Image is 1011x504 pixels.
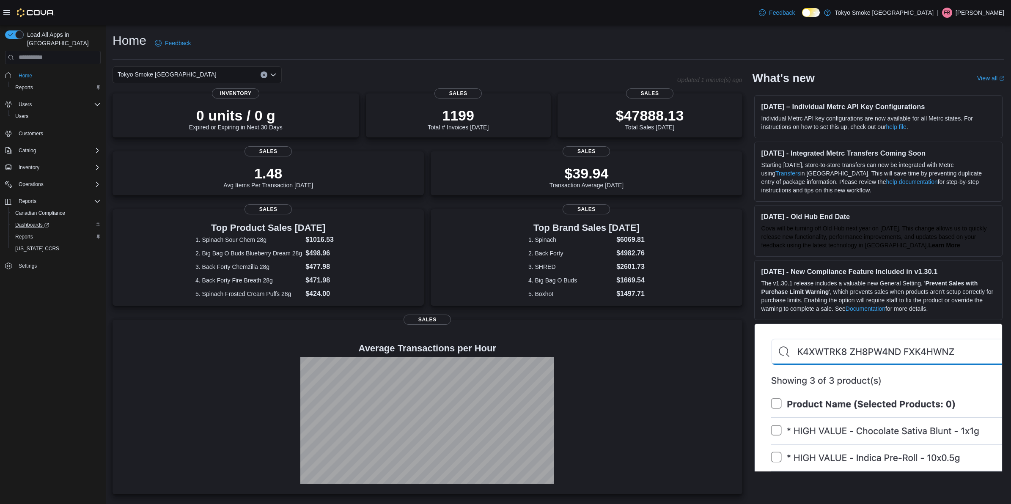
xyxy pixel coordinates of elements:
span: Sales [563,146,610,156]
dd: $4982.76 [616,248,645,258]
dt: 3. SHRED [528,263,613,271]
a: Transfers [775,170,800,177]
button: Users [2,99,104,110]
button: Users [15,99,35,110]
a: Dashboards [12,220,52,230]
p: 0 units / 0 g [189,107,283,124]
a: Home [15,71,36,81]
dd: $1497.71 [616,289,645,299]
span: Inventory [212,88,259,99]
span: Sales [626,88,673,99]
h3: [DATE] - New Compliance Feature Included in v1.30.1 [761,267,995,276]
a: Dashboards [8,219,104,231]
button: [US_STATE] CCRS [8,243,104,255]
dd: $6069.81 [616,235,645,245]
span: Customers [15,128,101,139]
button: Customers [2,127,104,140]
div: Avg Items Per Transaction [DATE] [223,165,313,189]
span: Load All Apps in [GEOGRAPHIC_DATA] [24,30,101,47]
span: Feedback [769,8,795,17]
div: Farzan Banu [942,8,952,18]
a: help file [886,123,907,130]
button: Inventory [2,162,104,173]
h4: Average Transactions per Hour [119,343,736,353]
span: Inventory [19,164,39,171]
button: Home [2,69,104,82]
div: Total # Invoices [DATE] [428,107,489,131]
nav: Complex example [5,66,101,294]
span: Catalog [15,145,101,156]
dt: 2. Big Bag O Buds Blueberry Dream 28g [195,249,302,257]
button: Reports [2,195,104,207]
span: Sales [245,204,292,214]
p: Updated 1 minute(s) ago [677,77,742,83]
h3: Top Product Sales [DATE] [195,223,341,233]
span: Sales [404,315,451,325]
a: Reports [12,232,36,242]
h3: [DATE] - Integrated Metrc Transfers Coming Soon [761,149,995,157]
button: Users [8,110,104,122]
span: Reports [12,82,101,93]
strong: Prevent Sales with Purchase Limit Warning [761,280,978,295]
a: Learn More [928,242,960,249]
span: Reports [15,233,33,240]
span: Reports [12,232,101,242]
span: Operations [19,181,44,188]
span: Users [15,99,101,110]
dt: 1. Spinach [528,236,613,244]
button: Catalog [15,145,39,156]
span: Operations [15,179,101,189]
p: Individual Metrc API key configurations are now available for all Metrc states. For instructions ... [761,114,995,131]
h2: What's new [753,71,815,85]
span: Washington CCRS [12,244,101,254]
h1: Home [113,32,146,49]
span: Customers [19,130,43,137]
button: Reports [8,82,104,93]
span: Tokyo Smoke [GEOGRAPHIC_DATA] [118,69,217,79]
span: Reports [19,198,36,205]
div: Total Sales [DATE] [616,107,684,131]
span: Canadian Compliance [15,210,65,216]
button: Inventory [15,162,43,173]
input: Dark Mode [802,8,820,17]
span: [US_STATE] CCRS [15,245,59,252]
button: Reports [8,231,104,243]
a: Feedback [151,35,194,52]
p: 1199 [428,107,489,124]
button: Reports [15,196,40,206]
span: Users [15,113,28,120]
span: Inventory [15,162,101,173]
img: Cova [17,8,55,17]
dd: $424.00 [305,289,341,299]
span: Cova will be turning off Old Hub next year on [DATE]. This change allows us to quickly release ne... [761,225,987,249]
span: Sales [563,204,610,214]
a: Users [12,111,32,121]
dt: 5. Spinach Frosted Cream Puffs 28g [195,290,302,298]
p: $39.94 [549,165,624,182]
a: Customers [15,129,47,139]
a: Feedback [756,4,798,21]
span: Reports [15,84,33,91]
span: Sales [245,146,292,156]
span: Canadian Compliance [12,208,101,218]
dd: $477.98 [305,262,341,272]
a: [US_STATE] CCRS [12,244,63,254]
span: Reports [15,196,101,206]
dd: $1016.53 [305,235,341,245]
dd: $1669.54 [616,275,645,285]
p: $47888.13 [616,107,684,124]
button: Settings [2,260,104,272]
a: Documentation [846,305,885,312]
a: View allExternal link [977,75,1004,82]
dd: $2601.73 [616,262,645,272]
span: Users [12,111,101,121]
a: Reports [12,82,36,93]
p: | [937,8,939,18]
dd: $498.96 [305,248,341,258]
div: Transaction Average [DATE] [549,165,624,189]
button: Operations [2,178,104,190]
span: Catalog [19,147,36,154]
a: Settings [15,261,40,271]
span: FB [944,8,950,18]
